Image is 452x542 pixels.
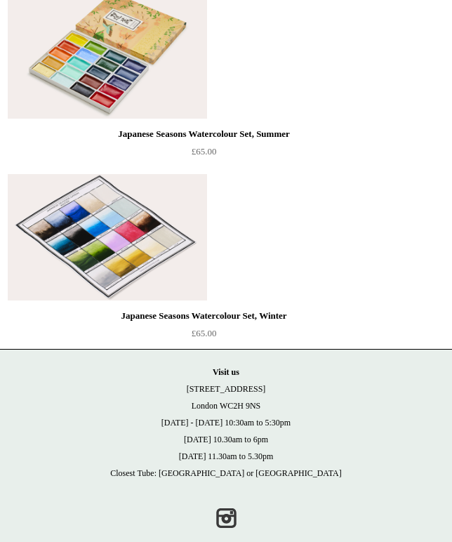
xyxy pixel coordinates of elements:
div: Japanese Seasons Watercolour Set, Winter [39,308,368,324]
span: £65.00 [192,328,217,338]
a: Japanese Seasons Watercolour Set, Winter Japanese Seasons Watercolour Set, Winter [36,174,235,300]
a: Japanese Seasons Watercolour Set, Winter £65.00 [36,300,372,342]
a: Instagram [211,503,241,534]
strong: Visit us [213,367,239,377]
div: Japanese Seasons Watercolour Set, Summer [39,126,368,143]
span: £65.00 [192,146,217,157]
p: [STREET_ADDRESS] London WC2H 9NS [DATE] - [DATE] 10:30am to 5:30pm [DATE] 10.30am to 6pm [DATE] 1... [14,364,438,482]
img: Japanese Seasons Watercolour Set, Winter [8,174,207,300]
a: Japanese Seasons Watercolour Set, Summer £65.00 [36,119,372,160]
